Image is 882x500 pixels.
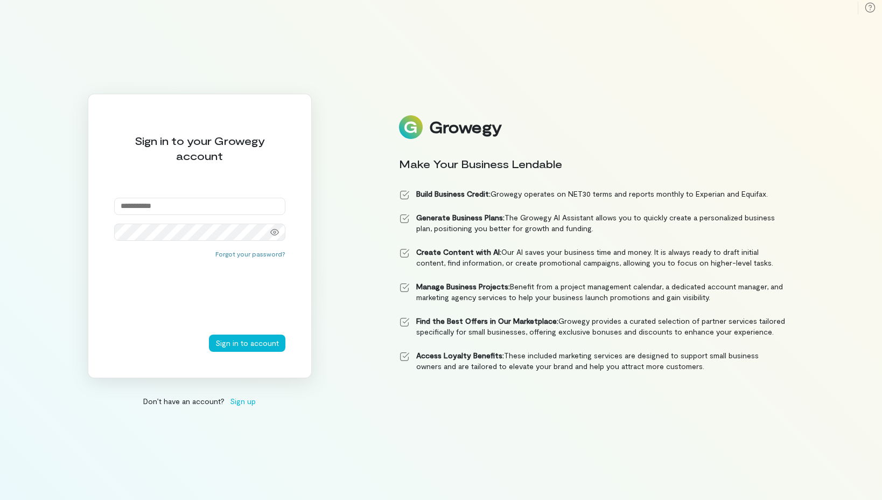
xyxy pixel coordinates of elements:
li: Growegy operates on NET30 terms and reports monthly to Experian and Equifax. [399,189,786,199]
img: Logo [399,115,423,139]
strong: Find the Best Offers in Our Marketplace: [416,316,558,325]
li: Benefit from a project management calendar, a dedicated account manager, and marketing agency ser... [399,281,786,303]
button: Sign in to account [209,335,285,352]
div: Make Your Business Lendable [399,156,786,171]
div: Sign in to your Growegy account [114,133,285,163]
div: Growegy [429,118,501,136]
strong: Build Business Credit: [416,189,491,198]
div: Don’t have an account? [88,395,312,407]
strong: Access Loyalty Benefits: [416,351,504,360]
li: These included marketing services are designed to support small business owners and are tailored ... [399,350,786,372]
button: Forgot your password? [215,249,285,258]
li: Growegy provides a curated selection of partner services tailored specifically for small business... [399,316,786,337]
li: The Growegy AI Assistant allows you to quickly create a personalized business plan, positioning y... [399,212,786,234]
strong: Create Content with AI: [416,247,501,256]
li: Our AI saves your business time and money. It is always ready to draft initial content, find info... [399,247,786,268]
strong: Manage Business Projects: [416,282,510,291]
span: Sign up [230,395,256,407]
strong: Generate Business Plans: [416,213,505,222]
